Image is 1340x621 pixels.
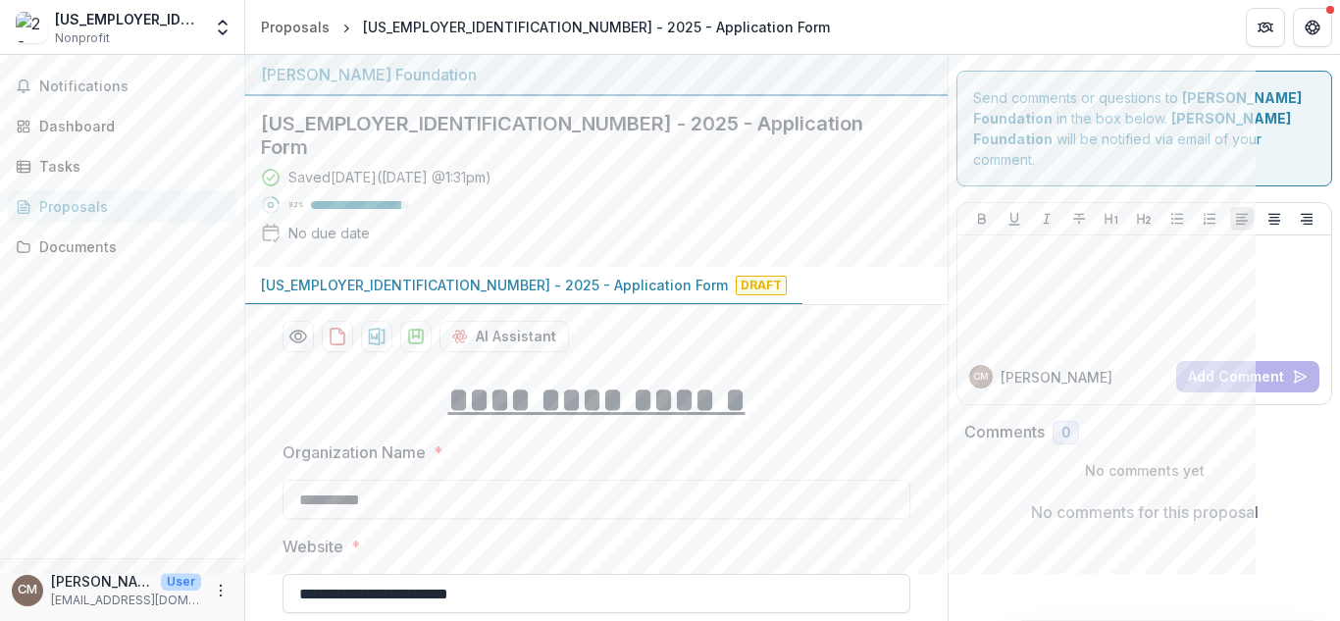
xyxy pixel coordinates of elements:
button: Bold [970,207,994,231]
div: Dashboard [39,116,221,136]
button: Get Help [1293,8,1332,47]
p: 92 % [288,198,303,212]
button: download-proposal [400,321,432,352]
div: [US_EMPLOYER_IDENTIFICATION_NUMBER] [55,9,201,29]
div: Documents [39,236,221,257]
button: AI Assistant [439,321,569,352]
p: Website [283,535,343,558]
button: Preview 9598912d-4ddb-452a-b6bc-dbeac20550bb-0.pdf [283,321,314,352]
a: Tasks [8,150,236,182]
a: Proposals [8,190,236,223]
h2: Comments [964,423,1045,441]
div: Cassie Minder [18,584,37,596]
div: Proposals [261,17,330,37]
a: Proposals [253,13,337,41]
a: Dashboard [8,110,236,142]
a: Documents [8,231,236,263]
p: No comments for this proposal [1031,500,1259,524]
button: Underline [1003,207,1026,231]
p: [US_EMPLOYER_IDENTIFICATION_NUMBER] - 2025 - Application Form [261,275,728,295]
button: Ordered List [1198,207,1221,231]
button: Open entity switcher [209,8,236,47]
button: More [209,579,232,602]
div: Saved [DATE] ( [DATE] @ 1:31pm ) [288,167,491,187]
nav: breadcrumb [253,13,838,41]
button: Add Comment [1176,361,1319,392]
p: [EMAIL_ADDRESS][DOMAIN_NAME] [51,592,201,609]
button: Heading 1 [1100,207,1123,231]
p: Organization Name [283,440,426,464]
button: download-proposal [322,321,353,352]
p: [PERSON_NAME] [51,571,153,592]
button: Italicize [1035,207,1058,231]
span: Draft [736,276,787,295]
button: Strike [1067,207,1091,231]
button: Bullet List [1165,207,1189,231]
button: Notifications [8,71,236,102]
p: [PERSON_NAME] [1001,367,1112,388]
div: [US_EMPLOYER_IDENTIFICATION_NUMBER] - 2025 - Application Form [363,17,830,37]
p: User [161,573,201,591]
span: 0 [1061,425,1070,441]
p: No comments yet [964,460,1324,481]
button: Heading 2 [1132,207,1156,231]
div: Tasks [39,156,221,177]
div: Send comments or questions to in the box below. will be notified via email of your comment. [956,71,1332,186]
span: Nonprofit [55,29,110,47]
div: No due date [288,223,370,243]
button: download-proposal [361,321,392,352]
button: Align Center [1263,207,1286,231]
button: Align Right [1295,207,1318,231]
div: Proposals [39,196,221,217]
button: Align Left [1230,207,1254,231]
div: Cassie Minder [973,372,989,382]
button: Partners [1246,8,1285,47]
img: 25-1320272 [16,12,47,43]
div: [PERSON_NAME] Foundation [261,63,932,86]
h2: [US_EMPLOYER_IDENTIFICATION_NUMBER] - 2025 - Application Form [261,112,901,159]
span: Notifications [39,78,229,95]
